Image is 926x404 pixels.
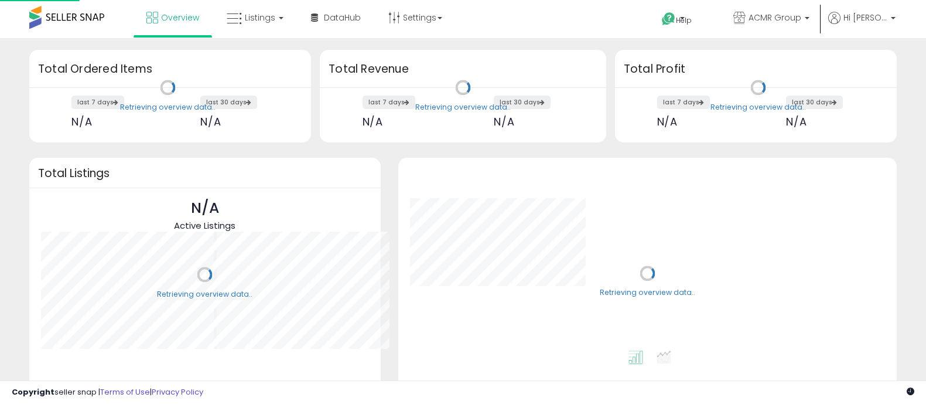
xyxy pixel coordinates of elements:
span: Help [676,15,692,25]
span: DataHub [324,12,361,23]
i: Get Help [661,12,676,26]
div: seller snap | | [12,387,203,398]
span: ACMR Group [749,12,801,23]
strong: Copyright [12,386,54,398]
span: Hi [PERSON_NAME] [843,12,887,23]
span: Listings [245,12,275,23]
span: Overview [161,12,199,23]
div: Retrieving overview data.. [157,289,252,300]
div: Retrieving overview data.. [415,102,511,113]
a: Help [652,3,715,38]
div: Retrieving overview data.. [600,288,695,298]
div: Retrieving overview data.. [710,102,806,113]
div: Retrieving overview data.. [120,102,216,113]
a: Hi [PERSON_NAME] [828,12,896,38]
